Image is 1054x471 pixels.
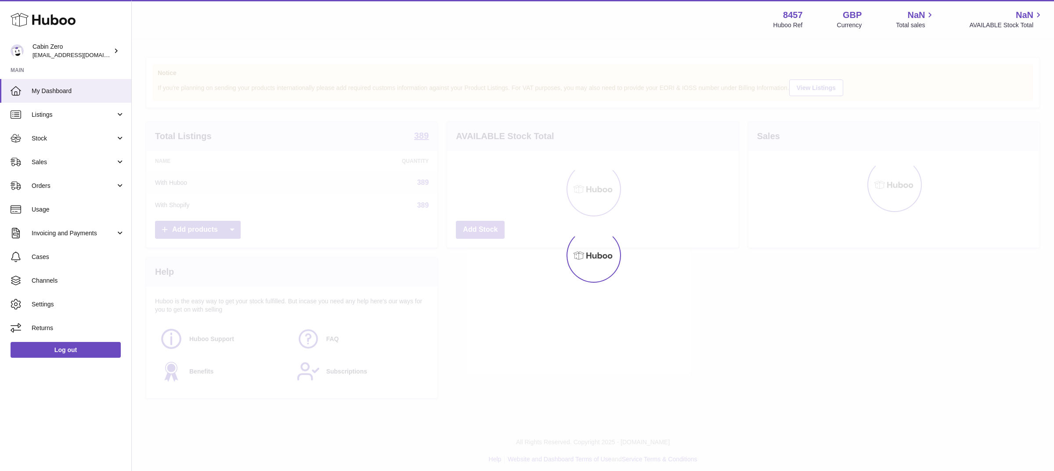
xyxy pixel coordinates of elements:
span: Listings [32,111,116,119]
div: Huboo Ref [773,21,803,29]
span: My Dashboard [32,87,125,95]
span: Invoicing and Payments [32,229,116,237]
span: Cases [32,253,125,261]
span: AVAILABLE Stock Total [969,21,1043,29]
span: Orders [32,182,116,190]
span: [EMAIL_ADDRESS][DOMAIN_NAME] [32,51,129,58]
strong: 8457 [783,9,803,21]
span: Usage [32,205,125,214]
span: Returns [32,324,125,332]
div: Cabin Zero [32,43,112,59]
span: Sales [32,158,116,166]
span: NaN [907,9,925,21]
img: internalAdmin-8457@internal.huboo.com [11,44,24,58]
div: Currency [837,21,862,29]
strong: GBP [843,9,862,21]
a: NaN Total sales [896,9,935,29]
a: NaN AVAILABLE Stock Total [969,9,1043,29]
a: Log out [11,342,121,358]
span: NaN [1016,9,1033,21]
span: Stock [32,134,116,143]
span: Total sales [896,21,935,29]
span: Channels [32,277,125,285]
span: Settings [32,300,125,309]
